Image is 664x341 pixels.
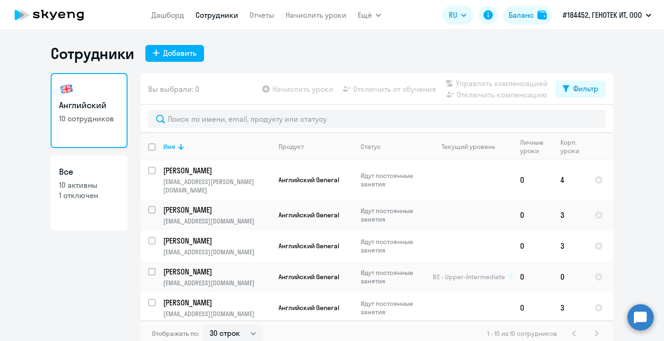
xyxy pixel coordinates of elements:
td: 0 [513,230,553,261]
div: Текущий уровень [433,142,512,151]
td: 0 [513,200,553,230]
div: Текущий уровень [442,142,495,151]
div: Личные уроки [520,138,552,155]
p: 10 активны [59,180,119,190]
span: Английский General [279,176,339,184]
a: [PERSON_NAME] [163,205,271,215]
p: [EMAIL_ADDRESS][DOMAIN_NAME] [163,217,271,225]
span: Ещё [358,9,372,21]
button: #184452, ГЕНОТЕК ИТ, ООО [558,4,656,26]
div: Продукт [279,142,353,151]
td: 0 [513,160,553,200]
a: [PERSON_NAME] [163,236,271,246]
a: Английский10 сотрудников [51,73,128,148]
p: [PERSON_NAME] [163,165,269,176]
a: [PERSON_NAME] [163,165,271,176]
div: Корп. уроки [560,138,581,155]
p: #184452, ГЕНОТЕК ИТ, ООО [563,9,642,21]
img: balance [537,10,547,20]
td: 3 [553,292,587,323]
a: Начислить уроки [286,10,347,20]
div: Корп. уроки [560,138,587,155]
td: 0 [553,261,587,292]
td: 0 [513,261,553,292]
img: english [59,82,74,96]
div: Баланс [509,9,534,21]
p: 1 отключен [59,190,119,200]
td: 4 [553,160,587,200]
div: Статус [361,142,425,151]
p: [EMAIL_ADDRESS][PERSON_NAME][DOMAIN_NAME] [163,178,271,194]
span: RU [449,9,457,21]
button: Фильтр [555,81,606,97]
button: Ещё [358,6,381,24]
p: Идут постоянные занятия [361,171,425,188]
span: Английский General [279,211,339,219]
a: [PERSON_NAME] [163,297,271,308]
p: [EMAIL_ADDRESS][DOMAIN_NAME] [163,279,271,287]
div: Продукт [279,142,304,151]
p: [PERSON_NAME] [163,236,269,246]
a: [PERSON_NAME] [163,267,271,277]
span: B2 - Upper-Intermediate [433,273,505,281]
span: Английский General [279,304,339,312]
p: Идут постоянные занятия [361,207,425,223]
p: [EMAIL_ADDRESS][DOMAIN_NAME] [163,248,271,256]
a: Сотрудники [196,10,238,20]
button: RU [442,6,473,24]
div: Имя [163,142,175,151]
h3: Все [59,166,119,178]
p: Идут постоянные занятия [361,299,425,316]
button: Балансbalance [503,6,552,24]
p: [PERSON_NAME] [163,205,269,215]
div: Личные уроки [520,138,546,155]
div: Статус [361,142,381,151]
button: Добавить [145,45,204,62]
td: 3 [553,200,587,230]
p: 10 сотрудников [59,113,119,124]
p: Идут постоянные занятия [361,268,425,285]
p: [PERSON_NAME] [163,297,269,308]
input: Поиск по имени, email, продукту или статусу [148,110,606,128]
p: [EMAIL_ADDRESS][DOMAIN_NAME] [163,310,271,318]
h3: Английский [59,99,119,111]
a: Отчеты [249,10,274,20]
a: Все10 активны1 отключен [51,156,128,230]
a: Дашборд [151,10,184,20]
span: Отображать по: [152,329,199,338]
span: Английский General [279,242,339,250]
div: Фильтр [573,83,598,94]
p: [PERSON_NAME] [163,267,269,277]
h1: Сотрудники [51,44,134,63]
span: 1 - 10 из 10 сотрудников [487,329,557,338]
p: Идут постоянные занятия [361,237,425,254]
div: Добавить [163,47,196,59]
div: Имя [163,142,271,151]
span: Вы выбрали: 0 [148,83,199,95]
td: 0 [513,292,553,323]
td: 3 [553,230,587,261]
span: Английский General [279,273,339,281]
